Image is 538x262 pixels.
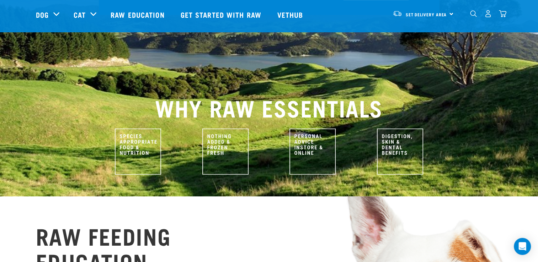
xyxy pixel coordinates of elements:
img: Raw Benefits [377,129,423,175]
h2: WHY RAW ESSENTIALS [36,94,502,120]
div: Open Intercom Messenger [514,238,531,255]
a: Cat [74,9,86,20]
a: Get started with Raw [174,0,270,29]
a: Dog [36,9,49,20]
img: home-icon@2x.png [499,10,506,17]
a: Raw Education [103,0,173,29]
img: Species Appropriate Nutrition [115,129,161,175]
img: Nothing Added [202,129,249,175]
img: Personal Advice [289,129,336,175]
a: Vethub [270,0,312,29]
img: van-moving.png [393,10,402,17]
img: user.png [484,10,492,17]
img: home-icon-1@2x.png [470,10,477,17]
span: Set Delivery Area [406,13,447,16]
